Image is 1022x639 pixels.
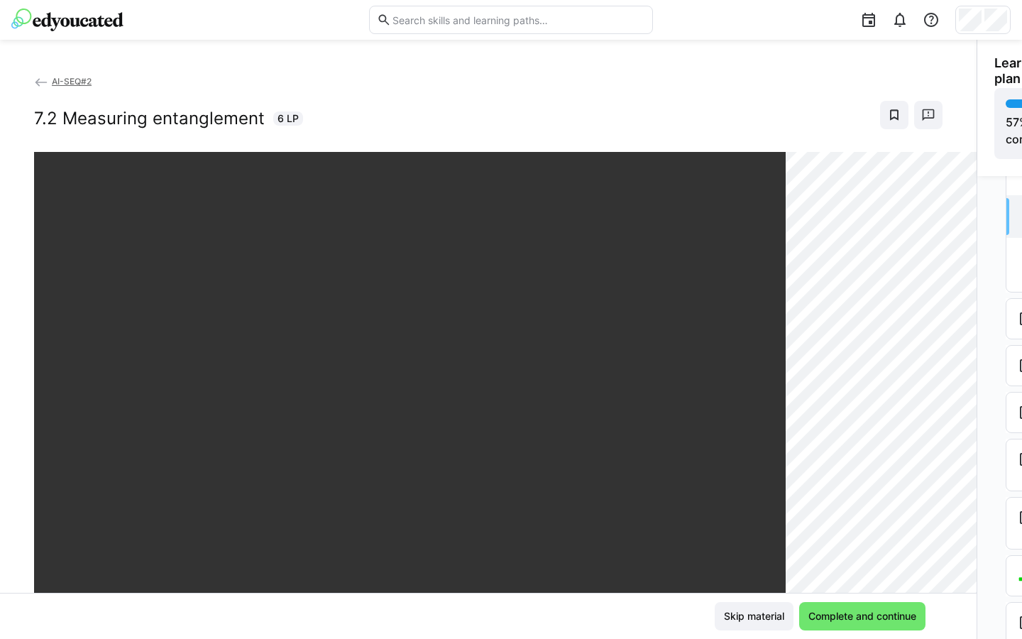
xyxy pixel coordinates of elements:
[806,609,918,623] span: Complete and continue
[722,609,786,623] span: Skip material
[34,76,92,87] a: AI-SEQ#2
[391,13,645,26] input: Search skills and learning paths…
[278,111,299,126] span: 6 LP
[34,108,265,129] h2: 7.2 Measuring entanglement
[715,602,793,630] button: Skip material
[799,602,925,630] button: Complete and continue
[52,76,92,87] span: AI-SEQ#2
[1006,115,1019,129] span: 57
